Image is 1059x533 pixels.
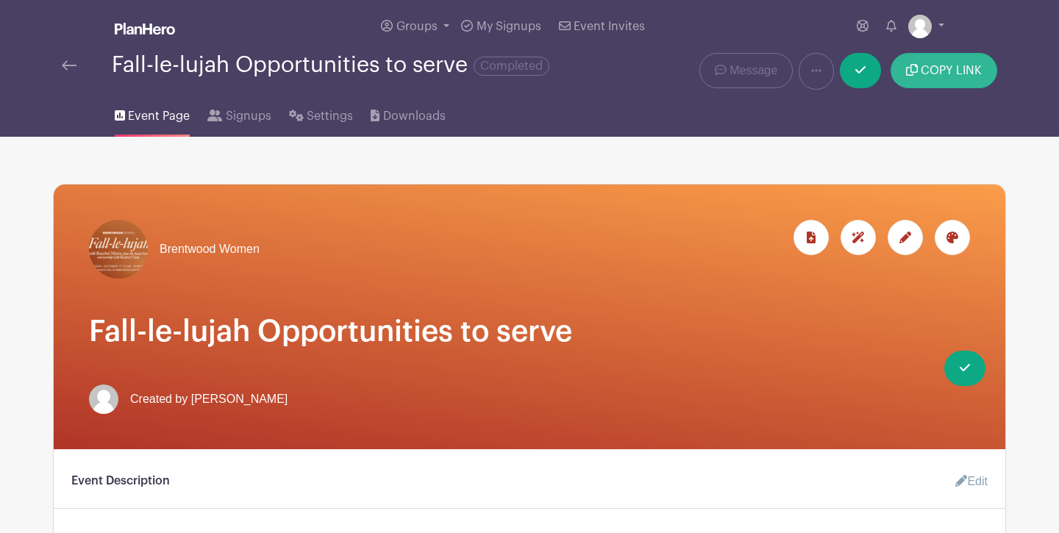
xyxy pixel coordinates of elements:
[115,23,175,35] img: logo_white-6c42ec7e38ccf1d336a20a19083b03d10ae64f83f12c07503d8b9e83406b4c7d.svg
[207,90,271,137] a: Signups
[474,57,549,76] span: Completed
[62,60,76,71] img: back-arrow-29a5d9b10d5bd6ae65dc969a981735edf675c4d7a1fe02e03b50dbd4ba3cdb55.svg
[130,390,288,408] span: Created by [PERSON_NAME]
[115,90,190,137] a: Event Page
[89,314,970,349] h1: Fall-le-lujah Opportunities to serve
[112,53,549,77] div: Fall-le-lujah Opportunities to serve
[289,90,353,137] a: Settings
[477,21,541,32] span: My Signups
[89,384,118,414] img: default-ce2991bfa6775e67f084385cd625a349d9dcbb7a52a09fb2fda1e96e2d18dcdb.png
[396,21,438,32] span: Groups
[160,240,260,258] span: Brentwood Women
[307,107,353,125] span: Settings
[730,62,777,79] span: Message
[921,65,982,76] span: COPY LINK
[699,53,793,88] a: Message
[944,467,988,496] a: Edit
[383,107,446,125] span: Downloads
[574,21,645,32] span: Event Invites
[89,220,148,279] img: Screenshot%202025-09-23%20at%203.35.27%E2%80%AFPM.png
[891,53,997,88] button: COPY LINK
[128,107,190,125] span: Event Page
[226,107,271,125] span: Signups
[371,90,445,137] a: Downloads
[71,474,170,488] h6: Event Description
[89,220,260,279] a: Brentwood Women
[908,15,932,38] img: default-ce2991bfa6775e67f084385cd625a349d9dcbb7a52a09fb2fda1e96e2d18dcdb.png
